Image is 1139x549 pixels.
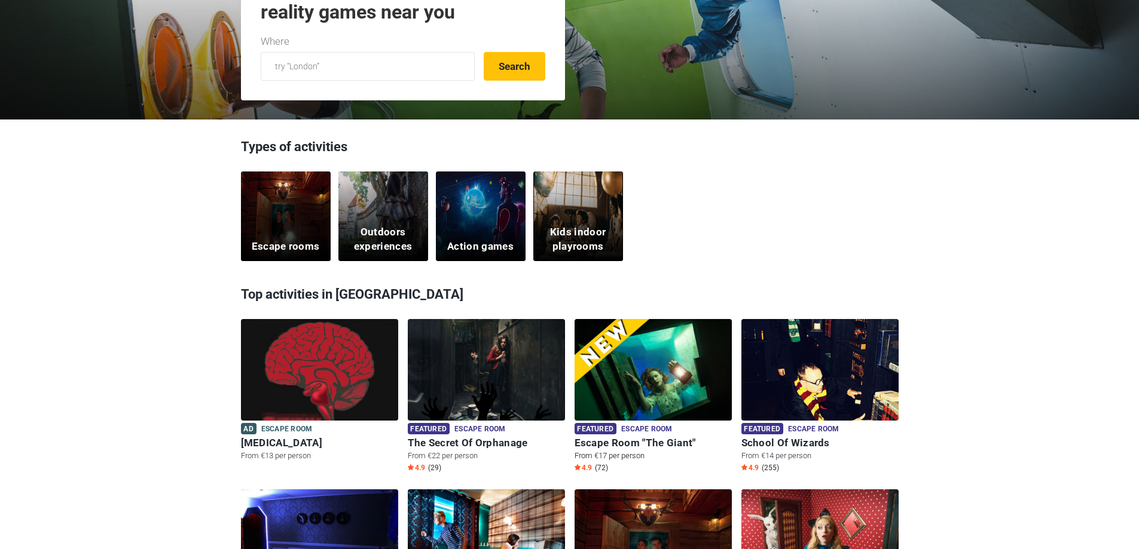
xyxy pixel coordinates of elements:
span: (29) [428,463,441,473]
a: Paranoia Ad Escape room [MEDICAL_DATA] From €13 per person [241,319,398,464]
span: 4.9 [408,463,425,473]
label: Where [261,34,289,50]
span: 4.9 [575,463,592,473]
h5: Escape rooms [252,240,320,254]
img: Star [408,464,414,470]
span: (72) [595,463,608,473]
h6: [MEDICAL_DATA] [241,437,398,449]
img: Star [575,464,581,470]
img: The Secret Of Orphanage [408,319,565,435]
a: School Of Wizards Featured Escape room School Of Wizards From €14 per person Star4.9 (255) [741,319,899,475]
h5: Kids indoor playrooms [541,225,615,254]
input: try “London” [261,52,475,81]
a: Escape rooms [241,171,331,261]
p: From €13 per person [241,450,398,461]
a: Action games [436,171,526,261]
span: 4.9 [741,463,759,473]
img: School Of Wizards [741,319,899,435]
img: Paranoia [241,319,398,435]
h3: Types of activities [241,137,899,162]
h6: Escape Room "The Giant" [575,437,732,449]
h5: Action games [447,240,514,254]
p: From €17 per person [575,450,732,461]
h3: Top activities in [GEOGRAPHIC_DATA] [241,279,899,310]
h6: The Secret Of Orphanage [408,437,565,449]
span: Featured [575,423,616,434]
img: Escape Room "The Giant" [575,319,732,435]
p: From €14 per person [741,450,899,461]
a: The Secret Of Orphanage Featured Escape room The Secret Of Orphanage From €22 per person Star4.9 ... [408,319,565,475]
a: Escape Room "The Giant" Featured Escape room Escape Room "The Giant" From €17 per person Star4.9 ... [575,319,732,475]
span: Escape room [454,423,505,436]
span: Featured [408,423,450,434]
button: Search [484,52,545,81]
h5: Outdoors experiences [346,225,420,254]
a: Outdoors experiences [338,171,428,261]
img: Star [741,464,747,470]
a: Kids indoor playrooms [533,171,623,261]
h6: School Of Wizards [741,437,899,449]
span: Escape room [261,423,312,436]
span: Escape room [621,423,672,436]
p: From €22 per person [408,450,565,461]
span: (255) [762,463,779,473]
span: Escape room [788,423,839,436]
span: Featured [741,423,783,434]
span: Ad [241,423,256,434]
